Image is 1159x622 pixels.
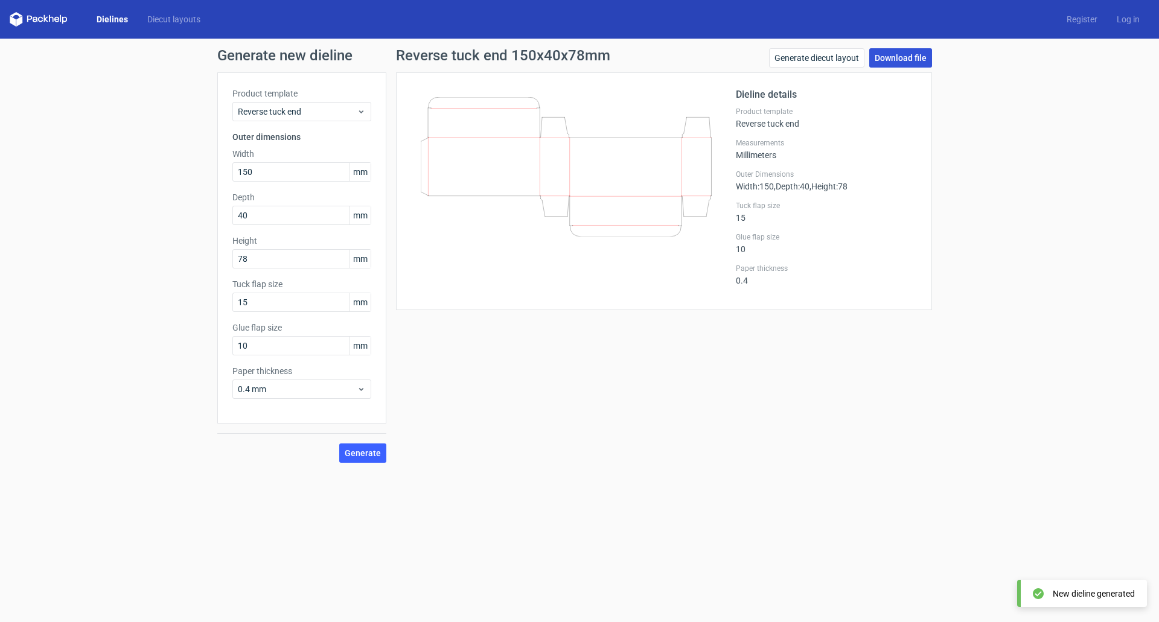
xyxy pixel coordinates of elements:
[350,337,371,355] span: mm
[769,48,864,68] a: Generate diecut layout
[232,131,371,143] h3: Outer dimensions
[232,148,371,160] label: Width
[138,13,210,25] a: Diecut layouts
[736,182,774,191] span: Width : 150
[1107,13,1149,25] a: Log in
[350,250,371,268] span: mm
[232,87,371,100] label: Product template
[1053,588,1135,600] div: New dieline generated
[217,48,942,63] h1: Generate new dieline
[736,232,917,242] label: Glue flap size
[232,322,371,334] label: Glue flap size
[736,107,917,129] div: Reverse tuck end
[238,106,357,118] span: Reverse tuck end
[350,293,371,311] span: mm
[232,278,371,290] label: Tuck flap size
[736,170,917,179] label: Outer Dimensions
[736,232,917,254] div: 10
[774,182,809,191] span: , Depth : 40
[736,138,917,160] div: Millimeters
[345,449,381,457] span: Generate
[869,48,932,68] a: Download file
[1057,13,1107,25] a: Register
[350,163,371,181] span: mm
[87,13,138,25] a: Dielines
[232,191,371,203] label: Depth
[809,182,848,191] span: , Height : 78
[232,365,371,377] label: Paper thickness
[736,107,917,116] label: Product template
[350,206,371,224] span: mm
[396,48,610,63] h1: Reverse tuck end 150x40x78mm
[736,264,917,273] label: Paper thickness
[736,201,917,223] div: 15
[339,443,386,463] button: Generate
[736,201,917,211] label: Tuck flap size
[736,138,917,148] label: Measurements
[736,264,917,285] div: 0.4
[238,383,357,395] span: 0.4 mm
[736,87,917,102] h2: Dieline details
[232,235,371,247] label: Height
